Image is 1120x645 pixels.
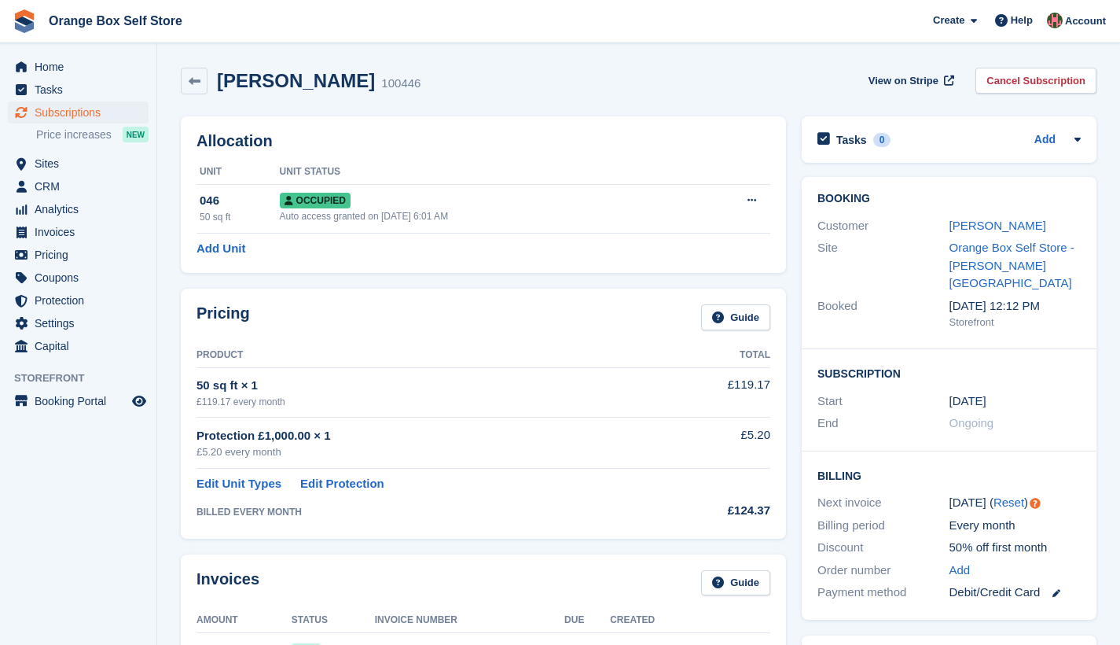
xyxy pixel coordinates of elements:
a: menu [8,101,149,123]
a: menu [8,244,149,266]
a: Edit Unit Types [196,475,281,493]
a: Orange Box Self Store - [PERSON_NAME][GEOGRAPHIC_DATA] [949,241,1074,289]
div: Tooltip anchor [1028,496,1042,510]
div: [DATE] ( ) [949,494,1081,512]
a: menu [8,56,149,78]
div: End [817,415,949,433]
div: 50 sq ft × 1 [196,377,664,395]
div: Billing period [817,517,949,535]
a: menu [8,79,149,101]
th: Invoice Number [375,608,564,633]
td: £119.17 [664,367,770,417]
span: Account [1065,13,1106,29]
span: Price increases [36,127,112,142]
span: Booking Portal [35,390,129,412]
a: menu [8,335,149,357]
h2: Allocation [196,132,770,150]
div: Next invoice [817,494,949,512]
div: £5.20 every month [196,444,664,460]
span: View on Stripe [868,73,938,89]
span: Capital [35,335,129,357]
a: menu [8,153,149,175]
a: menu [8,221,149,243]
span: Create [933,13,964,28]
span: Storefront [14,370,156,386]
a: Add Unit [196,240,245,258]
h2: Subscription [817,365,1081,381]
div: 100446 [381,75,420,93]
div: 50 sq ft [200,210,280,224]
div: Storefront [949,315,1081,330]
th: Product [196,343,664,368]
span: Settings [35,312,129,334]
th: Unit Status [280,160,690,185]
span: Sites [35,153,129,175]
h2: [PERSON_NAME] [217,70,375,91]
div: Discount [817,539,949,557]
a: Edit Protection [300,475,384,493]
a: menu [8,175,149,197]
th: Created [610,608,770,633]
th: Amount [196,608,292,633]
div: BILLED EVERY MONTH [196,505,664,519]
div: Order number [817,562,949,580]
img: stora-icon-8386f47178a22dfd0bd8f6a31ec36ba5ce8667c1dd55bd0f319d3a0aa187defe.svg [13,9,36,33]
div: Protection £1,000.00 × 1 [196,427,664,445]
div: Start [817,393,949,411]
span: Protection [35,289,129,311]
a: Orange Box Self Store [42,8,189,34]
span: Home [35,56,129,78]
a: Guide [701,304,770,330]
th: Total [664,343,770,368]
div: Site [817,239,949,293]
div: £119.17 every month [196,395,664,409]
h2: Tasks [836,133,867,147]
a: Add [949,562,971,580]
div: Debit/Credit Card [949,584,1081,602]
th: Due [564,608,610,633]
th: Unit [196,160,280,185]
h2: Billing [817,467,1081,483]
time: 2025-08-10 23:00:00 UTC [949,393,986,411]
th: Status [292,608,375,633]
div: 046 [200,192,280,210]
a: menu [8,198,149,220]
div: Every month [949,517,1081,535]
div: NEW [123,127,149,142]
a: Cancel Subscription [975,68,1096,94]
span: Ongoing [949,416,994,429]
span: Tasks [35,79,129,101]
div: [DATE] 12:12 PM [949,297,1081,315]
a: Add [1034,131,1056,149]
a: menu [8,267,149,289]
a: menu [8,289,149,311]
a: Preview store [130,392,149,411]
span: Analytics [35,198,129,220]
img: David Clark [1047,13,1063,28]
a: Guide [701,570,770,596]
div: Booked [817,297,949,330]
span: Subscriptions [35,101,129,123]
div: Auto access granted on [DATE] 6:01 AM [280,209,690,223]
span: Pricing [35,244,129,266]
span: Coupons [35,267,129,289]
a: [PERSON_NAME] [949,219,1046,232]
div: 50% off first month [949,539,1081,557]
span: Help [1011,13,1033,28]
h2: Invoices [196,570,259,596]
a: menu [8,312,149,334]
div: £124.37 [664,502,770,520]
td: £5.20 [664,418,770,469]
a: menu [8,390,149,412]
div: Customer [817,217,949,235]
a: Reset [993,496,1024,509]
span: CRM [35,175,129,197]
a: View on Stripe [862,68,957,94]
div: 0 [873,133,891,147]
div: Payment method [817,584,949,602]
h2: Booking [817,193,1081,205]
h2: Pricing [196,304,250,330]
span: Invoices [35,221,129,243]
a: Price increases NEW [36,126,149,143]
span: Occupied [280,193,351,208]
